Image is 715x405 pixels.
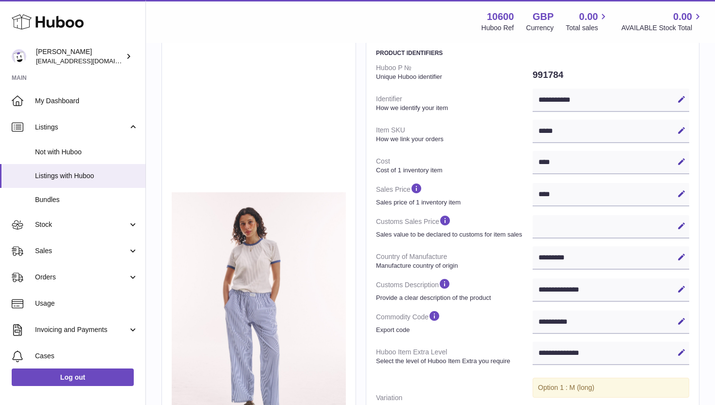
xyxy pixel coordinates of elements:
dt: Item SKU [376,122,533,147]
span: Listings [35,123,128,132]
span: Invoicing and Payments [35,325,128,334]
a: 0.00 AVAILABLE Stock Total [621,10,703,33]
span: My Dashboard [35,96,138,106]
dt: Country of Manufacture [376,248,533,274]
div: Currency [526,23,554,33]
dt: Huboo P № [376,59,533,85]
span: 0.00 [579,10,598,23]
dt: Customs Description [376,274,533,306]
span: Usage [35,299,138,308]
strong: GBP [533,10,554,23]
strong: Unique Huboo identifier [376,73,530,81]
span: Bundles [35,195,138,204]
span: Sales [35,246,128,256]
a: 0.00 Total sales [566,10,609,33]
span: 0.00 [673,10,692,23]
dt: Huboo Item Extra Level [376,344,533,369]
img: bart@spelthamstore.com [12,49,26,64]
dt: Commodity Code [376,306,533,338]
a: Log out [12,368,134,386]
strong: Provide a clear description of the product [376,294,530,302]
strong: Sales value to be declared to customs for item sales [376,230,530,239]
strong: Manufacture country of origin [376,261,530,270]
strong: Select the level of Huboo Item Extra you require [376,357,530,366]
strong: Sales price of 1 inventory item [376,198,530,207]
span: Orders [35,273,128,282]
span: AVAILABLE Stock Total [621,23,703,33]
span: Not with Huboo [35,147,138,157]
h3: Product Identifiers [376,49,689,57]
div: [PERSON_NAME] [36,47,124,66]
strong: How we link your orders [376,135,530,144]
strong: Export code [376,326,530,334]
strong: Cost of 1 inventory item [376,166,530,175]
div: Huboo Ref [482,23,514,33]
span: [EMAIL_ADDRESS][DOMAIN_NAME] [36,57,143,65]
span: Cases [35,351,138,361]
span: Stock [35,220,128,229]
span: Total sales [566,23,609,33]
span: Listings with Huboo [35,171,138,181]
dt: Identifier [376,91,533,116]
strong: How we identify your item [376,104,530,112]
dt: Customs Sales Price [376,210,533,242]
div: Option 1 : M (long) [533,378,689,398]
dt: Sales Price [376,178,533,210]
dd: 991784 [533,65,689,85]
strong: 10600 [487,10,514,23]
dt: Cost [376,153,533,178]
